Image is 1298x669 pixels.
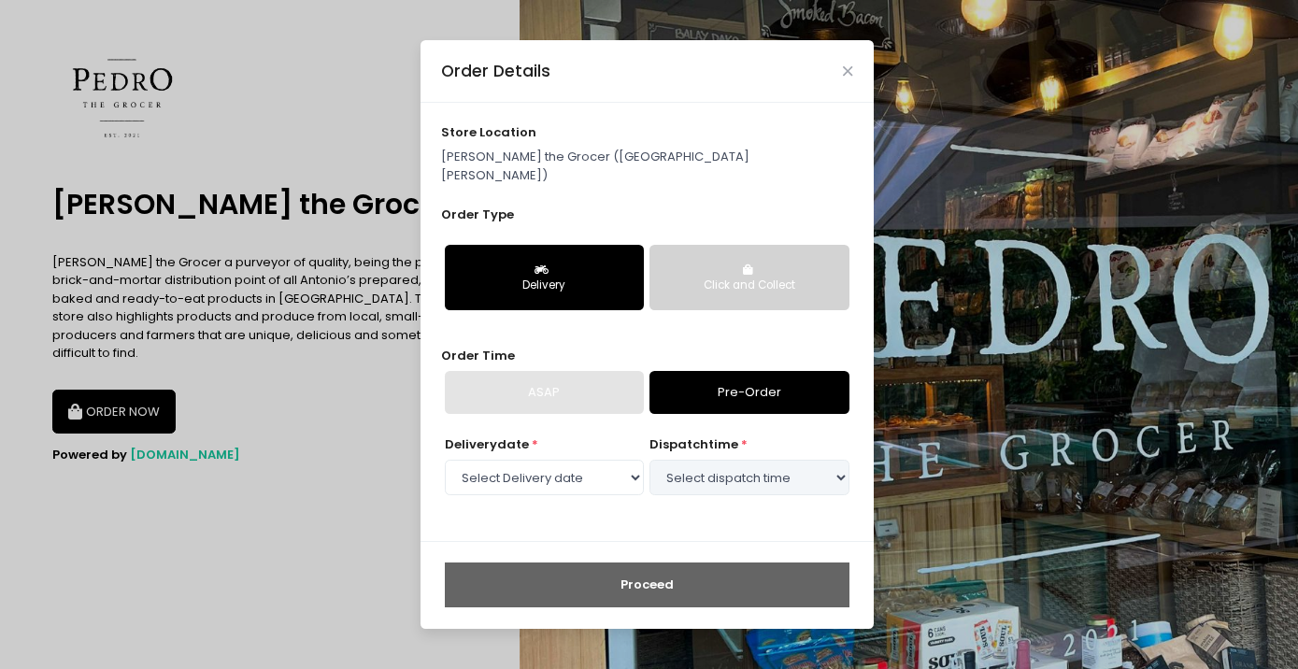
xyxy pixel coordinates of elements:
button: Delivery [445,245,644,310]
button: Proceed [445,562,849,607]
span: Order Time [441,347,515,364]
a: Pre-Order [649,371,849,414]
button: Close [843,66,852,76]
span: store location [441,123,536,141]
span: dispatch time [649,435,738,453]
div: Delivery [458,278,631,294]
span: Delivery date [445,435,529,453]
p: [PERSON_NAME] the Grocer ([GEOGRAPHIC_DATA][PERSON_NAME]) [441,148,852,184]
button: Click and Collect [649,245,849,310]
div: Click and Collect [663,278,835,294]
div: Order Details [441,59,550,83]
span: Order Type [441,206,514,223]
